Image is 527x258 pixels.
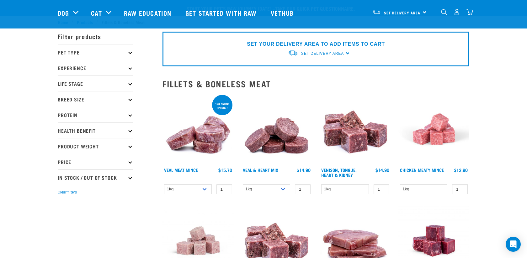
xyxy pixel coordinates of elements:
[164,169,198,171] a: Veal Meat Mince
[58,60,133,75] p: Experience
[301,51,344,56] span: Set Delivery Area
[452,184,468,194] input: 1
[58,8,69,18] a: Dog
[179,0,264,25] a: Get started with Raw
[58,28,133,44] p: Filter products
[91,8,102,18] a: Cat
[58,169,133,185] p: In Stock / Out Of Stock
[297,168,311,173] div: $14.90
[118,0,179,25] a: Raw Education
[58,189,77,195] button: Clear filters
[400,169,444,171] a: Chicken Meaty Mince
[58,122,133,138] p: Health Benefit
[375,168,389,173] div: $14.90
[321,169,357,176] a: Venison, Tongue, Heart & Kidney
[454,168,468,173] div: $12.90
[162,94,234,165] img: 1160 Veal Meat Mince Medallions 01
[454,9,460,15] img: user.png
[398,94,470,165] img: Chicken Meaty Mince
[241,94,312,165] img: 1152 Veal Heart Medallions 01
[212,99,232,112] div: 1kg online special!
[288,50,298,56] img: van-moving.png
[264,0,301,25] a: Vethub
[58,44,133,60] p: Pet Type
[466,9,473,15] img: home-icon@2x.png
[374,184,389,194] input: 1
[58,107,133,122] p: Protein
[58,154,133,169] p: Price
[58,75,133,91] p: Life Stage
[243,169,278,171] a: Veal & Heart Mix
[247,40,385,48] p: SET YOUR DELIVERY AREA TO ADD ITEMS TO CART
[58,138,133,154] p: Product Weight
[162,79,469,89] h2: Fillets & Boneless Meat
[384,12,420,14] span: Set Delivery Area
[506,237,521,252] div: Open Intercom Messenger
[441,9,447,15] img: home-icon-1@2x.png
[216,184,232,194] input: 1
[218,168,232,173] div: $15.70
[295,184,311,194] input: 1
[372,9,381,15] img: van-moving.png
[320,94,391,165] img: Pile Of Cubed Venison Tongue Mix For Pets
[58,91,133,107] p: Breed Size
